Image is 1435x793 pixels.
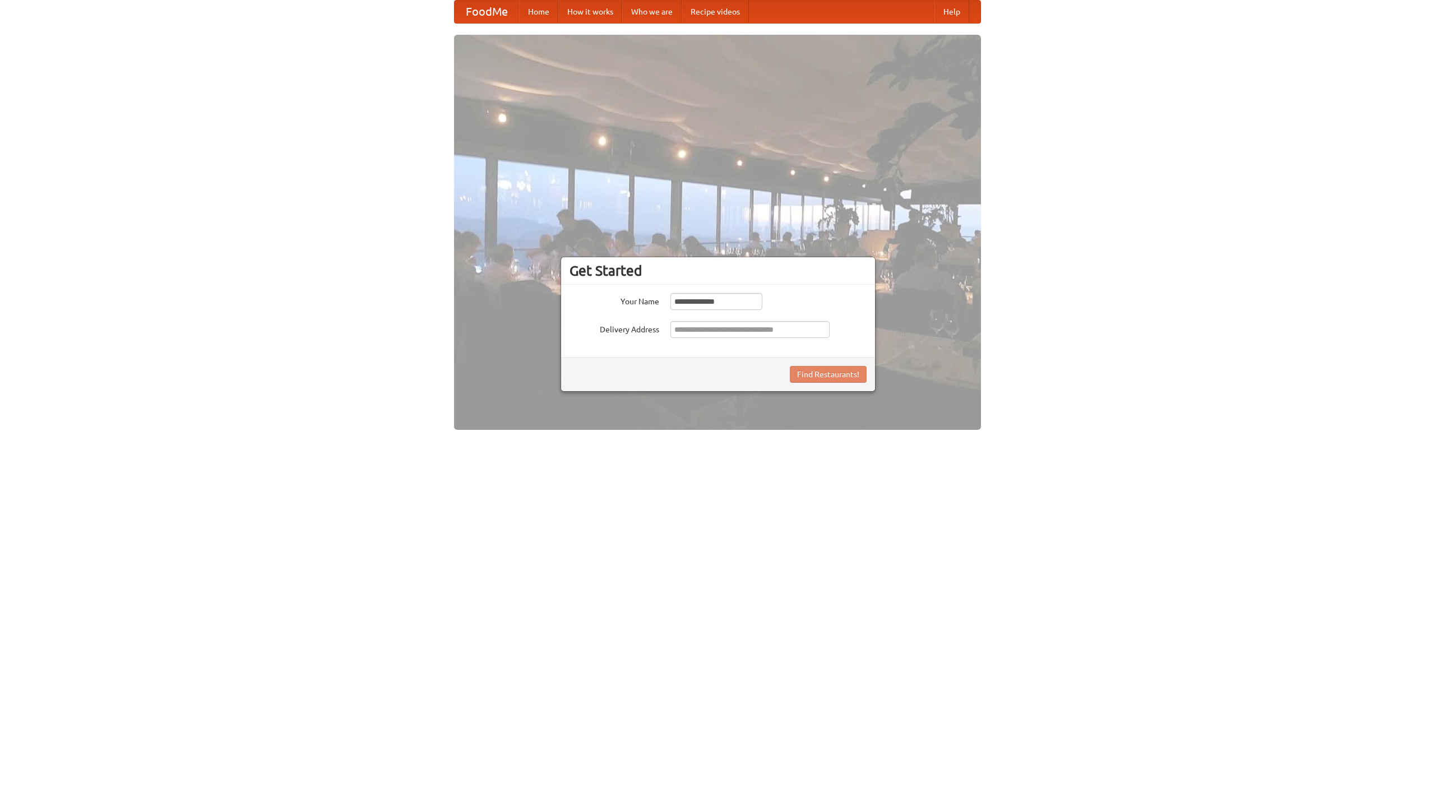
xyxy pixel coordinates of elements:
a: Help [934,1,969,23]
a: Recipe videos [682,1,749,23]
a: FoodMe [455,1,519,23]
button: Find Restaurants! [790,366,867,383]
a: Home [519,1,558,23]
a: How it works [558,1,622,23]
a: Who we are [622,1,682,23]
label: Your Name [570,293,659,307]
h3: Get Started [570,262,867,279]
label: Delivery Address [570,321,659,335]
